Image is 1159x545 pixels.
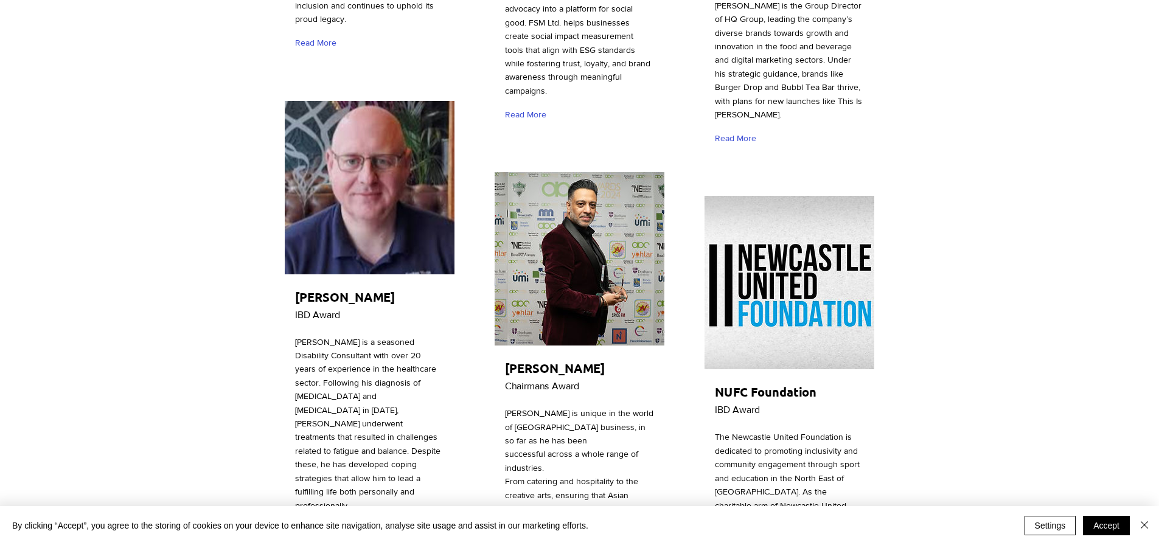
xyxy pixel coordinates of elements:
img: John McDonald [285,101,454,274]
span: Chairmans Award [505,381,579,391]
a: Read More [715,128,762,149]
img: NUFC Foundation [705,196,874,369]
span: [PERSON_NAME] is the Group Director of HQ Group, leading the company’s diverse brands towards gro... [715,1,862,119]
span: IBD Award [295,310,340,320]
img: Kam Chera [495,172,664,345]
a: Read More [295,33,342,54]
span: Read More [505,109,546,121]
button: Accept [1083,516,1130,535]
span: [PERSON_NAME] [505,360,605,376]
span: NUFC Foundation [715,384,816,400]
img: Close [1137,518,1152,532]
span: By clicking “Accept”, you agree to the storing of cookies on your device to enhance site navigati... [12,520,588,531]
button: Close [1137,516,1152,535]
span: [PERSON_NAME] is a seasoned Disability Consultant with over 20 years of experience in the healthc... [295,337,440,510]
span: Read More [295,37,336,49]
button: Settings [1025,516,1076,535]
span: Read More [715,133,756,145]
a: Read More [505,104,552,125]
span: IBD Award [715,404,760,415]
span: [PERSON_NAME] [295,289,395,305]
